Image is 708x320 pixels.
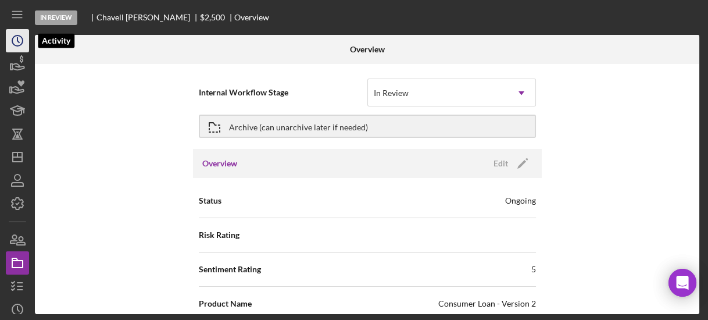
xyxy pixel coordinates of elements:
[199,298,252,310] span: Product Name
[35,10,77,25] div: In Review
[199,229,239,241] span: Risk Rating
[668,269,696,297] div: Open Intercom Messenger
[199,115,536,138] button: Archive (can unarchive later if needed)
[374,88,409,98] div: In Review
[531,264,536,275] div: 5
[487,155,532,172] button: Edit
[199,264,261,275] span: Sentiment Rating
[505,195,536,207] div: Ongoing
[350,45,385,54] b: Overview
[202,158,237,169] h3: Overview
[199,195,221,207] span: Status
[494,155,508,172] div: Edit
[200,12,225,22] span: $2,500
[96,13,200,22] div: Chavell [PERSON_NAME]
[199,87,367,98] span: Internal Workflow Stage
[234,13,269,22] div: Overview
[229,116,368,137] div: Archive (can unarchive later if needed)
[438,298,536,310] div: Consumer Loan - Version 2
